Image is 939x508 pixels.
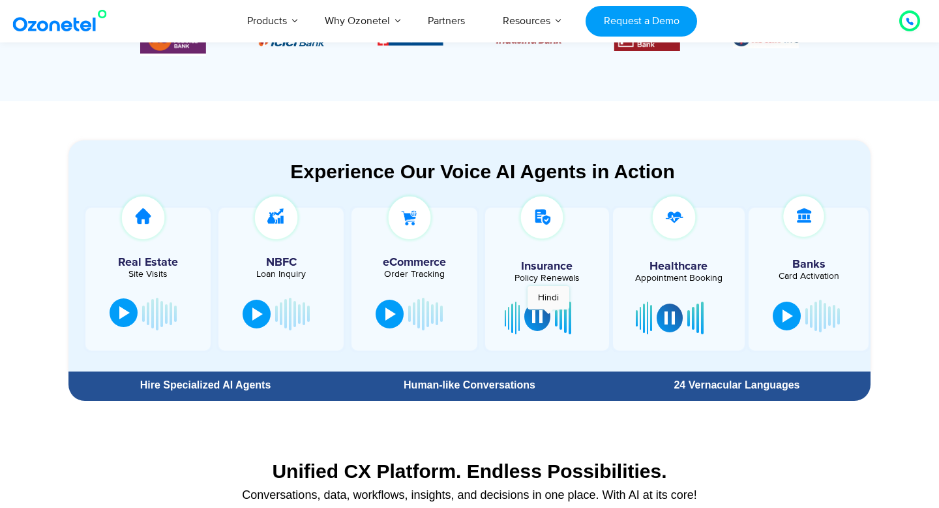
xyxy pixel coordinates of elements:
[358,257,470,268] h5: eCommerce
[259,33,325,46] img: Picture8.png
[623,274,734,283] div: Appointment Booking
[755,259,863,270] h5: Banks
[225,257,337,268] h5: NBFC
[496,31,561,47] div: 3 / 6
[496,36,561,44] img: Picture10.png
[82,160,884,183] div: Experience Our Voice AI Agents in Action
[342,380,597,390] div: Human-like Conversations
[492,261,603,272] h5: Insurance
[610,380,864,390] div: 24 Vernacular Languages
[586,6,697,37] a: Request a Demo
[623,261,734,272] h5: Healthcare
[92,270,204,279] div: Site Visits
[225,270,337,279] div: Loan Inquiry
[259,31,325,47] div: 1 / 6
[614,27,680,51] div: 4 / 6
[614,27,680,51] img: Picture12.png
[75,380,336,390] div: Hire Specialized AI Agents
[378,31,443,47] div: 2 / 6
[75,489,864,501] div: Conversations, data, workflows, insights, and decisions in one place. With AI at its core!
[378,34,443,45] img: Picture9.png
[755,272,863,281] div: Card Activation
[358,270,470,279] div: Order Tracking
[92,257,204,268] h5: Real Estate
[492,274,603,283] div: Policy Renewals
[75,460,864,483] div: Unified CX Platform. Endless Possibilities.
